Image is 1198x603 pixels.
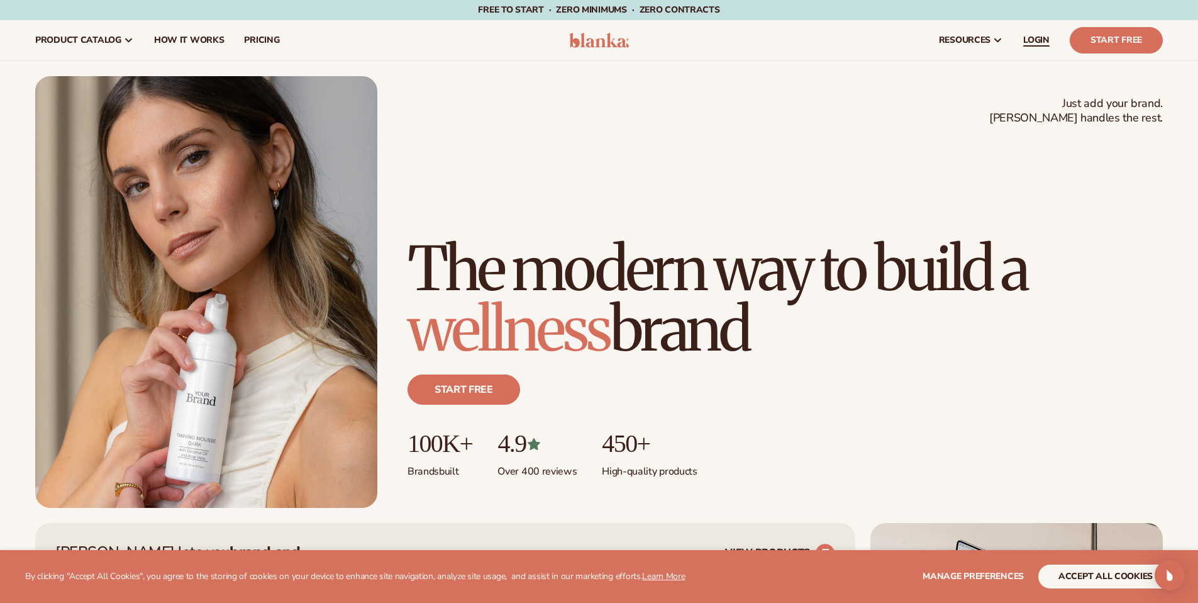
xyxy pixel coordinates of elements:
[154,35,225,45] span: How It Works
[1155,560,1185,590] div: Open Intercom Messenger
[725,543,835,563] a: VIEW PRODUCTS
[408,291,610,367] span: wellness
[408,458,472,478] p: Brands built
[408,239,1163,359] h1: The modern way to build a brand
[1038,565,1173,589] button: accept all cookies
[989,96,1163,126] span: Just add your brand. [PERSON_NAME] handles the rest.
[244,35,279,45] span: pricing
[144,20,235,60] a: How It Works
[25,20,144,60] a: product catalog
[1013,20,1060,60] a: LOGIN
[35,76,377,508] img: Female holding tanning mousse.
[602,430,697,458] p: 450+
[497,430,577,458] p: 4.9
[602,458,697,478] p: High-quality products
[497,458,577,478] p: Over 400 reviews
[1023,35,1050,45] span: LOGIN
[642,570,685,582] a: Learn More
[923,565,1024,589] button: Manage preferences
[234,20,289,60] a: pricing
[25,572,685,582] p: By clicking "Accept All Cookies", you agree to the storing of cookies on your device to enhance s...
[939,35,990,45] span: resources
[35,35,121,45] span: product catalog
[1070,27,1163,54] a: Start Free
[408,430,472,458] p: 100K+
[408,375,520,405] a: Start free
[923,570,1024,582] span: Manage preferences
[929,20,1013,60] a: resources
[569,33,629,48] img: logo
[478,4,719,16] span: Free to start · ZERO minimums · ZERO contracts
